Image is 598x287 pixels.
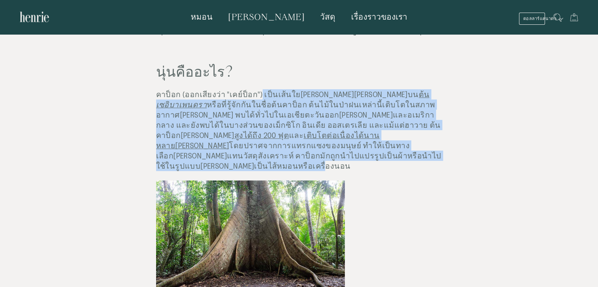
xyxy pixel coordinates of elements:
[191,11,212,21] font: หมอน
[320,11,335,21] font: วัสดุ
[289,131,304,140] font: และ
[156,100,207,109] a: เซอิบาเพนดรา
[523,16,556,21] font: ดอลลาร์แคนาดา
[519,13,545,25] button: ดอลลาร์แคนาดา
[20,8,49,26] img: เฮนรี่
[351,11,407,21] font: เรื่องราวของเรา
[419,90,430,99] a: ต้น
[156,63,233,79] font: นุ่นคืออะไร?
[234,131,289,140] a: สูงได้ถึง 200 ฟุต
[228,12,304,22] font: [PERSON_NAME]
[156,90,419,99] font: คาป็อก (ออกเสียงว่า "เคย์ป็อก") เป็นเส้นใย[PERSON_NAME][PERSON_NAME]บน
[156,100,441,140] font: หรือที่รู้จักกันในชื่อต้นคาป็อก ต้นไม้ในป่าฝนเหล่านี้เติบโตในสภาพอากาศ[PERSON_NAME] พบได้ทั่วไปใน...
[156,141,442,170] font: โดยปราศจากการแทรกแซงของมนุษย์ ทำให้เป็นทางเลือก[PERSON_NAME]แทนวัสดุสังเคราะห์ คาป็อกมักถูกนำไปแป...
